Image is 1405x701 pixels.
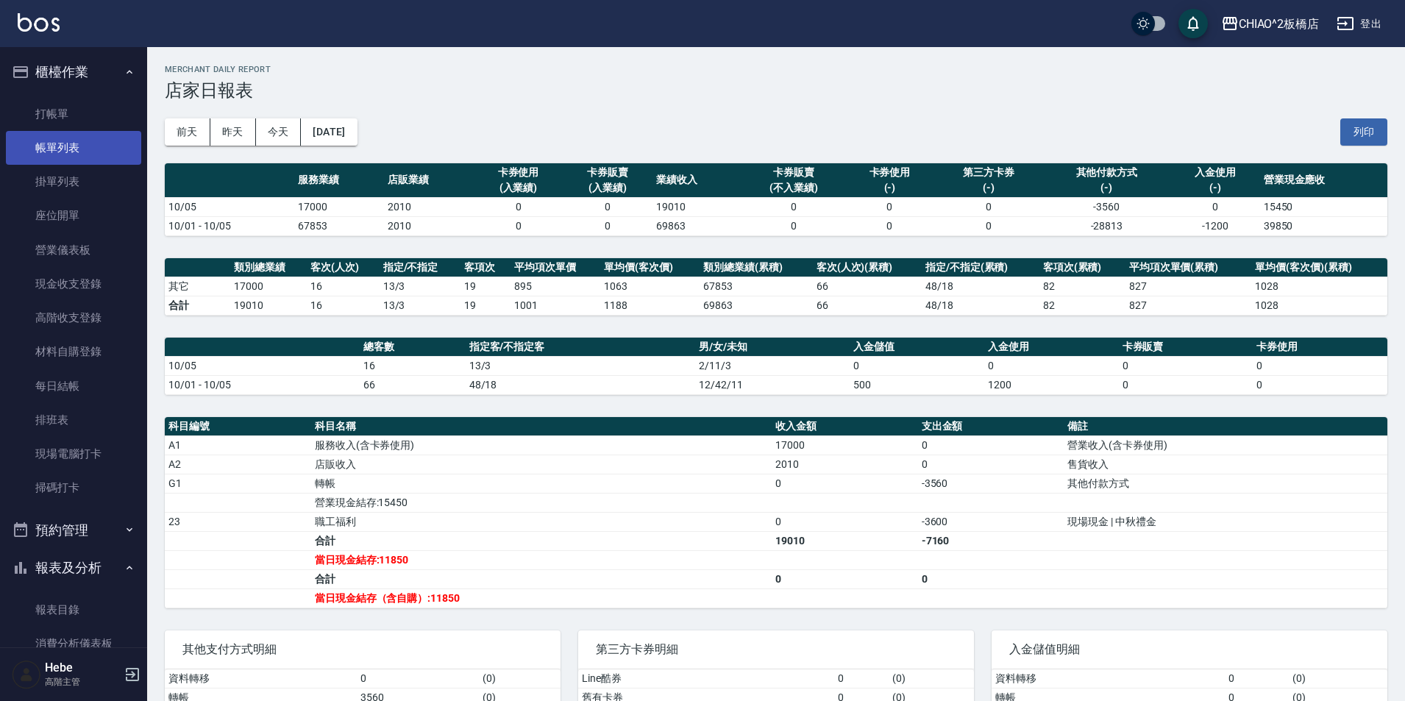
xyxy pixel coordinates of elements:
a: 報表目錄 [6,593,141,627]
td: 0 [934,216,1042,235]
td: 69863 [700,296,812,315]
th: 業績收入 [652,163,742,198]
td: 13 / 3 [380,277,461,296]
a: 消費分析儀表板 [6,627,141,661]
td: 10/05 [165,197,294,216]
td: 0 [834,669,889,688]
td: 827 [1125,296,1252,315]
th: 卡券販賣 [1119,338,1253,357]
th: 卡券使用 [1253,338,1387,357]
td: 10/01 - 10/05 [165,216,294,235]
a: 排班表 [6,403,141,437]
td: 0 [772,569,918,588]
th: 店販業績 [384,163,474,198]
div: 其他付款方式 [1047,165,1167,180]
td: 16 [307,296,380,315]
td: 0 [742,197,845,216]
td: ( 0 ) [479,669,561,688]
th: 入金儲值 [850,338,984,357]
td: 0 [845,216,935,235]
td: -7160 [918,531,1064,550]
img: Logo [18,13,60,32]
span: 其他支付方式明細 [182,642,543,657]
th: 總客數 [360,338,466,357]
div: 入金使用 [1174,165,1256,180]
td: 1063 [600,277,700,296]
th: 營業現金應收 [1260,163,1387,198]
td: 82 [1039,296,1125,315]
div: (入業績) [566,180,649,196]
th: 平均項次單價(累積) [1125,258,1252,277]
a: 現場電腦打卡 [6,437,141,471]
td: 其它 [165,277,230,296]
td: 0 [934,197,1042,216]
th: 男/女/未知 [695,338,850,357]
th: 科目名稱 [311,417,772,436]
td: 12/42/11 [695,375,850,394]
td: 10/05 [165,356,360,375]
td: 19 [460,296,511,315]
td: 0 [772,512,918,531]
td: 0 [918,569,1064,588]
td: 66 [360,375,466,394]
td: 0 [357,669,479,688]
h5: Hebe [45,661,120,675]
td: 15450 [1260,197,1387,216]
td: 19010 [772,531,918,550]
td: 19010 [652,197,742,216]
td: 合計 [165,296,230,315]
div: (-) [938,180,1039,196]
table: a dense table [165,258,1387,316]
button: 櫃檯作業 [6,53,141,91]
th: 客次(人次) [307,258,380,277]
th: 客項次(累積) [1039,258,1125,277]
td: 0 [918,435,1064,455]
td: 2/11/3 [695,356,850,375]
div: (入業績) [477,180,560,196]
td: 0 [772,474,918,493]
td: 1188 [600,296,700,315]
td: 1001 [511,296,600,315]
td: 0 [1253,375,1387,394]
th: 單均價(客次價) [600,258,700,277]
td: 0 [563,216,652,235]
a: 材料自購登錄 [6,335,141,369]
td: 2010 [772,455,918,474]
a: 每日結帳 [6,369,141,403]
td: 69863 [652,216,742,235]
td: 營業現金結存:15450 [311,493,772,512]
td: 66 [813,277,922,296]
td: 0 [1253,356,1387,375]
td: 17000 [230,277,307,296]
td: -3560 [918,474,1064,493]
td: 售貨收入 [1064,455,1387,474]
button: CHIAO^2板橋店 [1215,9,1326,39]
td: 16 [307,277,380,296]
a: 座位開單 [6,199,141,232]
td: -3560 [1043,197,1170,216]
td: G1 [165,474,311,493]
a: 掃碼打卡 [6,471,141,505]
td: 現場現金 | 中秋禮金 [1064,512,1387,531]
table: a dense table [165,338,1387,395]
th: 入金使用 [984,338,1119,357]
div: (不入業績) [746,180,842,196]
th: 備註 [1064,417,1387,436]
div: 第三方卡券 [938,165,1039,180]
table: a dense table [165,417,1387,608]
td: 其他付款方式 [1064,474,1387,493]
h3: 店家日報表 [165,80,1387,101]
td: Line酷券 [578,669,834,688]
td: -28813 [1043,216,1170,235]
th: 指定/不指定 [380,258,461,277]
button: 報表及分析 [6,549,141,587]
td: 82 [1039,277,1125,296]
a: 營業儀表板 [6,233,141,267]
td: 0 [474,216,563,235]
td: 1028 [1251,277,1387,296]
td: 轉帳 [311,474,772,493]
td: 服務收入(含卡券使用) [311,435,772,455]
th: 客次(人次)(累積) [813,258,922,277]
td: 0 [845,197,935,216]
th: 客項次 [460,258,511,277]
